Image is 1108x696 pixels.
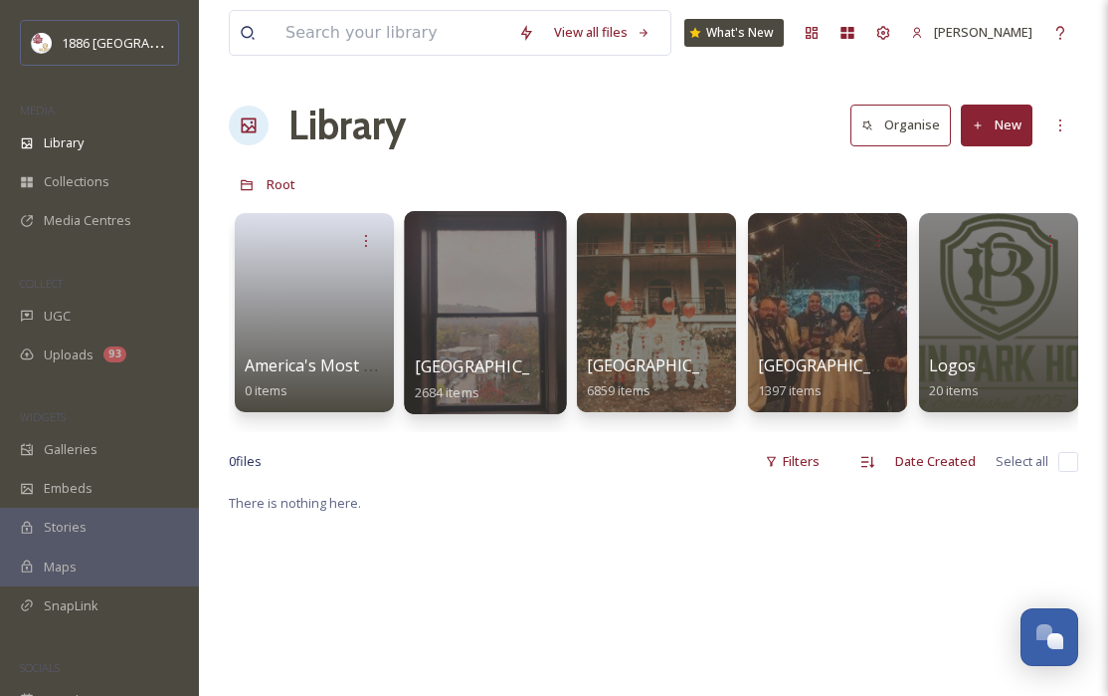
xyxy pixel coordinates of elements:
span: America's Most Haunted Hotel [245,354,472,376]
span: Media Centres [44,211,131,230]
span: Uploads [44,346,93,364]
span: SOCIALS [20,660,60,675]
span: MEDIA [20,103,55,117]
a: Root [267,172,295,196]
span: [GEOGRAPHIC_DATA] [758,354,918,376]
span: Collections [44,172,109,191]
span: 2684 items [415,382,479,400]
span: 1886 [GEOGRAPHIC_DATA] [62,33,219,52]
span: Maps [44,558,77,577]
a: [GEOGRAPHIC_DATA]6859 items [587,356,747,399]
a: View all files [544,13,660,52]
button: Open Chat [1020,608,1078,666]
div: 93 [103,347,126,362]
img: logos.png [32,33,52,53]
span: SnapLink [44,596,98,615]
span: There is nothing here. [229,494,361,512]
span: Library [44,133,84,152]
a: [PERSON_NAME] [901,13,1042,52]
span: Root [267,175,295,193]
div: Date Created [885,442,986,481]
div: Filters [755,442,830,481]
span: [GEOGRAPHIC_DATA] [415,355,578,377]
input: Search your library [276,11,508,55]
span: COLLECT [20,276,63,291]
a: What's New [684,19,784,47]
span: Select all [996,452,1048,471]
span: 0 file s [229,452,262,471]
span: 20 items [929,381,979,399]
span: 6859 items [587,381,650,399]
button: Organise [850,105,951,145]
span: UGC [44,307,71,326]
span: [PERSON_NAME] [934,23,1032,41]
span: Galleries [44,440,97,459]
span: Logos [929,354,976,376]
a: America's Most Haunted Hotel0 items [245,356,472,399]
span: 0 items [245,381,287,399]
a: Logos20 items [929,356,979,399]
span: 1397 items [758,381,822,399]
span: Stories [44,518,87,537]
a: [GEOGRAPHIC_DATA]1397 items [758,356,918,399]
button: New [961,105,1032,145]
span: WIDGETS [20,409,66,424]
a: Library [288,96,406,155]
span: Embeds [44,479,92,498]
span: [GEOGRAPHIC_DATA] [587,354,747,376]
a: [GEOGRAPHIC_DATA]2684 items [415,357,578,401]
